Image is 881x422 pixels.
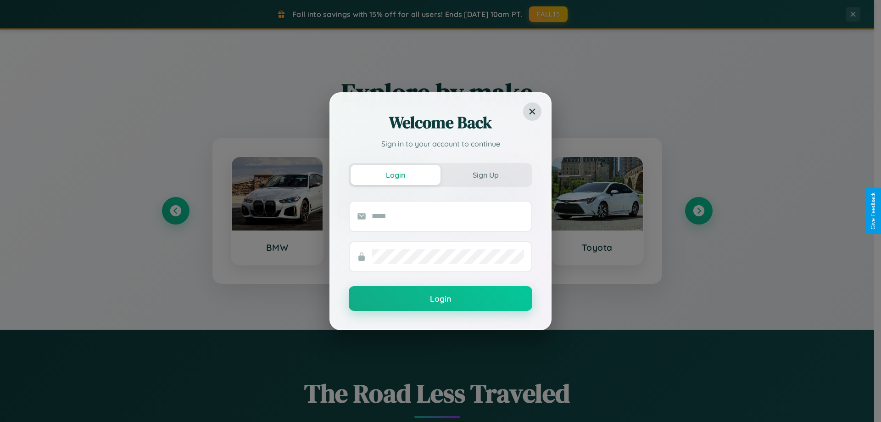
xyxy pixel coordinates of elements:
div: Give Feedback [870,192,876,230]
h2: Welcome Back [349,112,532,134]
button: Sign Up [440,165,530,185]
button: Login [349,286,532,311]
button: Login [351,165,440,185]
p: Sign in to your account to continue [349,138,532,149]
